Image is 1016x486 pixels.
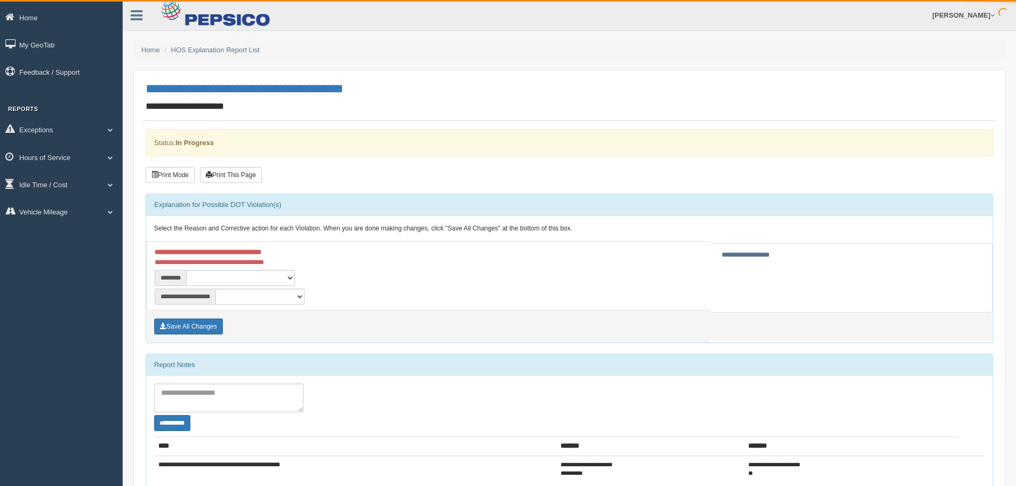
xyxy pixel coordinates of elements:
a: Home [141,46,160,54]
div: Select the Reason and Corrective action for each Violation. When you are done making changes, cli... [146,216,993,242]
a: HOS Explanation Report List [171,46,260,54]
button: Print This Page [200,167,262,183]
button: Save [154,318,223,334]
button: Print Mode [146,167,195,183]
div: Explanation for Possible DOT Violation(s) [146,194,993,216]
div: Report Notes [146,354,993,376]
strong: In Progress [175,139,214,147]
div: Status: [146,129,993,156]
button: Change Filter Options [154,415,190,431]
